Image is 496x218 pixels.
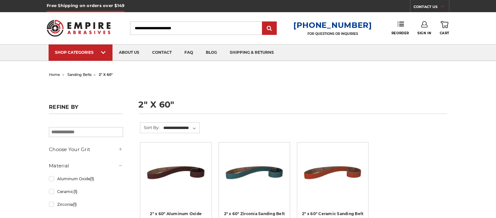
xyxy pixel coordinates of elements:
[47,16,111,41] img: Empire Abrasives
[90,176,94,181] span: (1)
[49,72,60,77] a: home
[293,32,372,36] p: FOR QUESTIONS OR INQUIRIES
[417,31,431,35] span: Sign In
[440,21,449,35] a: Cart
[223,44,280,61] a: shipping & returns
[391,21,409,35] a: Reorder
[138,100,447,114] h1: 2" x 60"
[74,189,77,194] span: (1)
[112,44,146,61] a: about us
[145,147,207,198] img: 2" x 60" Aluminum Oxide Pipe Sanding Belt
[49,146,123,153] h5: Choose Your Grit
[49,186,123,197] a: Ceramic(1)
[49,173,123,184] a: Aluminum Oxide(1)
[55,50,106,55] div: SHOP CATEGORIES
[49,199,123,210] a: Zirconia(1)
[99,72,113,77] span: 2" x 60"
[162,123,199,133] select: Sort By:
[199,44,223,61] a: blog
[440,31,449,35] span: Cart
[73,202,77,207] span: (1)
[178,44,199,61] a: faq
[140,123,159,132] label: Sort By:
[223,147,285,198] img: 2" x 60" Zirconia Pipe Sanding Belt
[293,20,372,30] a: [PHONE_NUMBER]
[391,31,409,35] span: Reorder
[49,162,123,170] h5: Material
[414,3,449,12] a: CONTACT US
[67,72,91,77] a: sanding belts
[49,104,123,114] h5: Refine by
[302,147,364,198] img: 2" x 60" Ceramic Pipe Sanding Belt
[146,44,178,61] a: contact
